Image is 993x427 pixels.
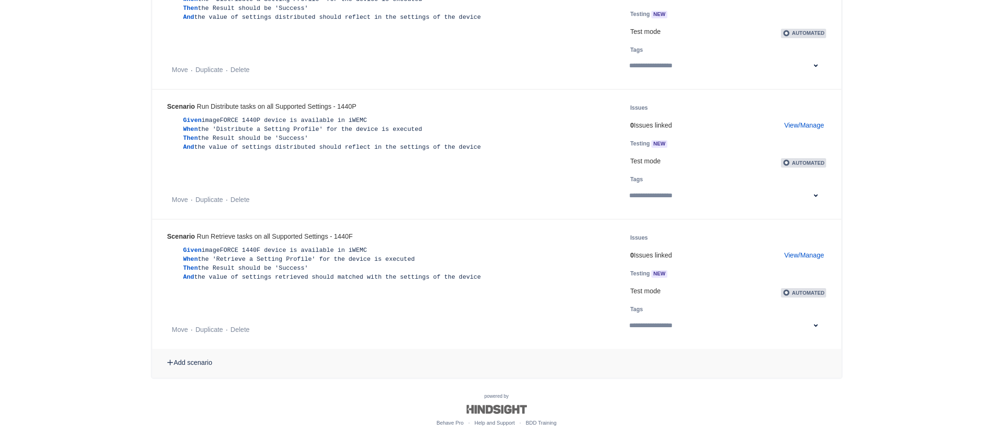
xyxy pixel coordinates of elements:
span: imageFORCE 1440F device is available in iWEMC [202,247,367,254]
div: Test mode [630,27,826,37]
h5: Testing [630,269,787,278]
h5: Tags [630,175,787,184]
span: Then [183,265,198,272]
div: Test mode [630,157,826,166]
a: Automated [781,157,826,165]
span: the value of settings retrieved should matched with the settings of the device [194,274,481,281]
a: Automated [781,28,826,35]
h5: Testing [630,139,787,148]
span: the 'Retrieve a Setting Profile' for the device is executed [198,256,415,263]
a: Automated [781,287,826,295]
div: Test mode [630,287,826,296]
a: BDD Training [525,420,556,426]
b: 0 [630,251,634,259]
span: the 'Distribute a Setting Profile' for the device is executed [198,126,422,133]
a: View/Manage [784,121,824,130]
span: the value of settings distributed should reflect in the settings of the device [194,14,481,21]
h5: Testing [630,9,787,19]
span: When [183,256,198,263]
span: And [183,274,194,281]
span: And [183,144,194,151]
div: powered by [143,393,850,427]
a: Help and Support [475,420,515,426]
a: Duplicate [196,196,223,203]
div: Run Distribute tasks on all Supported Settings - 1440P [167,103,357,110]
span: And [183,14,194,21]
h5: Tags [630,305,787,314]
span: When [183,126,198,133]
span: Automated [792,290,824,295]
a: Add scenario [152,349,841,378]
b: Scenario [167,233,195,240]
img: AgwABIgr006M16MAAAAASUVORK5CYII= [783,30,791,37]
span: Given [183,247,202,254]
b: Scenario [167,103,195,110]
span: Automated [792,160,824,165]
h5: Issues [630,103,787,113]
a: Duplicate [196,66,223,73]
span: Given [183,117,202,124]
span: the Result should be 'Success' [198,265,308,272]
span: Automated [792,30,824,36]
span: the Result should be 'Success' [198,135,308,142]
span: NEW [651,271,667,276]
h5: Issues [630,233,787,242]
b: 0 [630,121,634,129]
span: imageFORCE 1440P device is available in iWEMC [202,117,367,124]
img: AgwABIgr006M16MAAAAASUVORK5CYII= [783,159,791,166]
span: the Result should be 'Success' [198,5,308,12]
span: NEW [651,12,667,17]
div: Run Retrieve tasks on all Supported Settings - 1440F [167,233,353,240]
span: the value of settings distributed should reflect in the settings of the device [194,144,481,151]
a: Move [172,196,188,203]
h5: Tags [630,45,787,55]
span: Then [183,5,198,12]
a: Move [172,66,188,73]
span: add icon [166,359,174,366]
a: Duplicate [196,326,223,333]
span: NEW [651,141,667,146]
p: Issues linked [630,251,826,260]
img: AgwABIgr006M16MAAAAASUVORK5CYII= [783,289,791,296]
a: Behave Pro [436,420,463,426]
a: Delete [230,66,249,73]
p: Issues linked [630,121,826,130]
span: Then [183,135,198,142]
a: Delete [230,196,249,203]
a: Delete [230,326,249,333]
a: Move [172,326,188,333]
a: View/Manage [784,251,824,260]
